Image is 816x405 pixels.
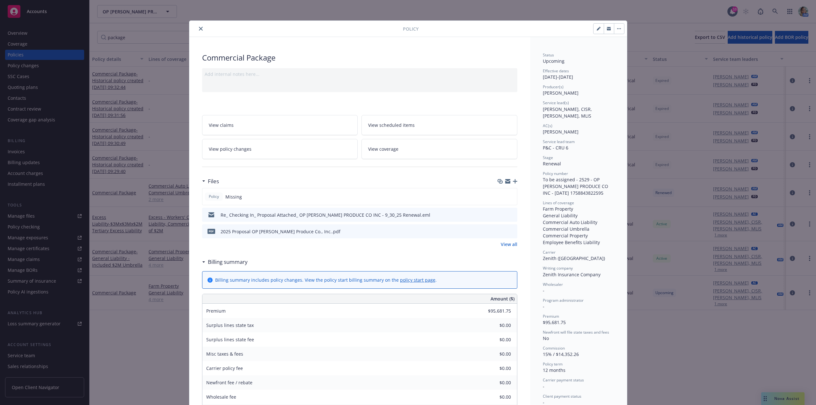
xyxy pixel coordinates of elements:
span: [PERSON_NAME] [543,129,579,135]
input: 0.00 [473,378,515,387]
span: Misc taxes & fees [206,351,243,357]
div: 2025 Proposal OP [PERSON_NAME] Produce Co., Inc..pdf [221,228,340,235]
span: View claims [209,122,234,128]
span: Stage [543,155,553,160]
button: close [197,25,205,33]
span: - [543,383,544,389]
button: preview file [509,228,515,235]
span: $95,681.75 [543,319,566,325]
a: policy start page [400,277,435,283]
span: Commission [543,345,565,351]
span: Policy [403,25,419,32]
span: [PERSON_NAME] [543,90,579,96]
span: No [543,335,549,341]
button: download file [499,228,504,235]
a: View coverage [361,139,517,159]
span: Wholesale fee [206,394,236,400]
span: 15% / $14,352.26 [543,351,579,357]
span: Surplus lines state tax [206,322,254,328]
span: View policy changes [209,146,251,152]
span: Producer(s) [543,84,564,90]
span: Policy [208,194,220,199]
div: Billing summary [202,258,248,266]
div: Billing summary includes policy changes. View the policy start billing summary on the . [215,277,437,283]
a: View all [501,241,517,248]
span: [PERSON_NAME], CISR, [PERSON_NAME], MLIS [543,106,593,119]
span: - [543,303,544,309]
span: Amount ($) [491,295,514,302]
span: Service lead team [543,139,575,144]
span: Status [543,52,554,58]
input: 0.00 [473,349,515,359]
div: [DATE] - [DATE] [543,68,614,80]
span: Premium [543,314,559,319]
span: Premium [206,308,226,314]
span: Newfront fee / rebate [206,380,252,386]
span: Client payment status [543,394,581,399]
a: View claims [202,115,358,135]
div: Commercial Property [543,232,614,239]
span: Wholesaler [543,282,563,287]
span: Renewal [543,161,561,167]
div: General Liability [543,212,614,219]
span: View scheduled items [368,122,415,128]
span: Missing [225,193,242,200]
span: Carrier policy fee [206,365,243,371]
span: Writing company [543,265,573,271]
div: Add internal notes here... [205,71,515,77]
span: Surplus lines state fee [206,336,254,343]
span: Lines of coverage [543,200,574,206]
h3: Files [208,177,219,185]
span: Upcoming [543,58,565,64]
span: P&C - CRU 6 [543,145,568,151]
span: Policy term [543,361,563,367]
span: pdf [208,229,215,234]
input: 0.00 [473,321,515,330]
button: preview file [509,212,515,218]
div: Files [202,177,219,185]
span: Program administrator [543,298,584,303]
a: View scheduled items [361,115,517,135]
div: Commercial Umbrella [543,226,614,232]
button: download file [499,212,504,218]
div: Commercial Auto Liability [543,219,614,226]
span: Carrier [543,250,556,255]
div: Farm Property [543,206,614,212]
h3: Billing summary [208,258,248,266]
span: AC(s) [543,123,552,128]
div: Commercial Package [202,52,517,63]
span: To be assigned - 2529 - OP [PERSON_NAME] PRODUCE CO INC - [DATE] 1758843822595 [543,177,609,196]
span: View coverage [368,146,398,152]
input: 0.00 [473,306,515,316]
span: Zenith Insurance Company [543,271,601,278]
span: 12 months [543,367,565,373]
span: Policy number [543,171,568,176]
span: - [543,287,544,293]
div: Re_ Checking In_ Proposal Attached_ OP [PERSON_NAME] PRODUCE CO INC - 9_30_25 Renewal.eml [221,212,430,218]
span: Newfront will file state taxes and fees [543,329,609,335]
span: Service lead(s) [543,100,569,105]
span: Effective dates [543,68,569,74]
input: 0.00 [473,335,515,344]
input: 0.00 [473,364,515,373]
div: Employee Benefits Liability [543,239,614,246]
a: View policy changes [202,139,358,159]
span: Zenith ([GEOGRAPHIC_DATA]) [543,255,605,261]
input: 0.00 [473,392,515,402]
span: Carrier payment status [543,377,584,383]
